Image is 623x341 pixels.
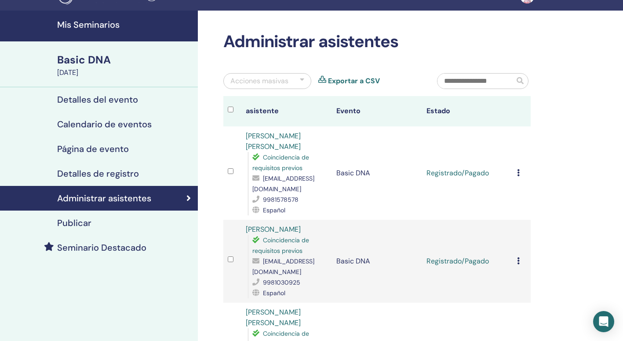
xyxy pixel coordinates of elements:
div: [DATE] [57,67,193,78]
h4: Calendario de eventos [57,119,152,130]
div: Acciones masivas [230,76,288,86]
th: Estado [422,96,512,126]
h4: Página de evento [57,144,129,154]
a: Basic DNA[DATE] [52,52,198,78]
h4: Publicar [57,218,91,228]
th: asistente [241,96,332,126]
span: [EMAIL_ADDRESS][DOMAIN_NAME] [252,174,314,193]
h4: Mis Seminarios [57,19,193,30]
a: [PERSON_NAME] [PERSON_NAME] [246,308,301,327]
span: 9981578578 [263,196,299,204]
h2: Administrar asistentes [223,32,531,52]
h4: Detalles del evento [57,94,138,105]
a: Exportar a CSV [328,76,380,86]
div: Basic DNA [57,52,193,67]
span: 9981030925 [263,278,300,286]
h4: Seminario Destacado [57,242,146,253]
a: [PERSON_NAME] [PERSON_NAME] [246,131,301,151]
span: [EMAIL_ADDRESS][DOMAIN_NAME] [252,257,314,276]
span: Coincidencia de requisitos previos [252,153,309,172]
span: Español [263,289,285,297]
span: Español [263,206,285,214]
td: Basic DNA [332,220,422,303]
th: Evento [332,96,422,126]
h4: Detalles de registro [57,168,139,179]
div: Open Intercom Messenger [593,311,614,332]
h4: Administrar asistentes [57,193,151,204]
a: [PERSON_NAME] [246,225,301,234]
span: Coincidencia de requisitos previos [252,236,309,255]
td: Basic DNA [332,126,422,220]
